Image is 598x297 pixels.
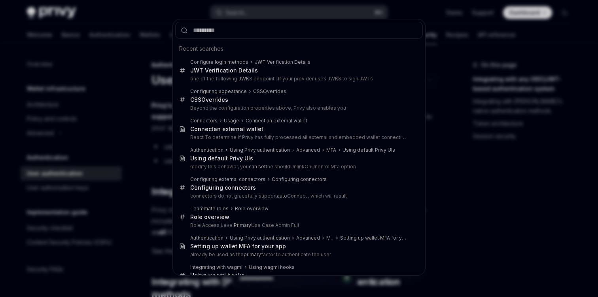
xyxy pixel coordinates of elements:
[190,105,406,111] p: Beyond the configuration properties above, Privy also enables you
[190,155,253,162] div: Using default Privy UIs
[190,76,406,82] p: one of the following: S endpoint : If your provider uses JWKS to sign JWTs
[179,45,223,53] span: Recent searches
[190,134,406,141] p: React To determine if Privy has fully processed all external and embedded wallet connections, use t
[343,147,395,153] div: Using default Privy UIs
[190,193,406,199] p: connectors do not gracefully support Connect , which will result
[246,118,307,124] div: Connect an external wallet
[253,88,263,94] b: CSS
[277,193,287,199] b: auto
[190,67,258,74] div: JWT Verification Details
[235,206,269,212] div: Role overview
[190,272,244,279] div: Using wagmi hooks
[190,96,201,103] b: CSS
[326,147,336,153] div: MFA
[190,126,214,132] b: Connect
[230,147,290,153] div: Using Privy authentication
[255,59,310,65] div: JWT Verification Details
[190,59,248,65] div: Configure login methods
[249,264,295,270] div: Using wagmi hooks
[190,264,242,270] div: Integrating with wagmi
[190,88,247,95] div: Configuring appearance
[190,213,229,221] div: Role overview
[190,222,406,228] p: Role Access Level Use Case Admin Full
[244,251,261,257] b: primary
[190,235,223,241] div: Authentication
[296,147,320,153] div: Advanced
[340,235,406,241] div: Setting up wallet MFA for your app
[190,206,229,212] div: Teammate roles
[230,235,290,241] div: Using Privy authentication
[190,251,406,258] p: already be used as the factor to authenticate the user
[253,88,286,95] div: Overrides
[190,96,228,103] div: Overrides
[238,76,249,82] b: JWK
[190,147,223,153] div: Authentication
[272,176,327,183] div: Configuring connectors
[190,118,218,124] div: Connectors
[296,235,320,241] div: Advanced
[234,222,251,228] b: Primary
[190,184,256,191] div: Configuring connectors
[249,164,266,169] b: can set
[190,243,286,250] div: Setting up wallet MFA for your app
[224,118,239,124] div: Usage
[190,164,406,170] p: modify this behavior, you the shouldUnlinkOnUnenrollMfa option
[190,126,263,133] div: an external wallet
[326,235,334,241] div: MFA
[190,176,265,183] div: Configuring external connectors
